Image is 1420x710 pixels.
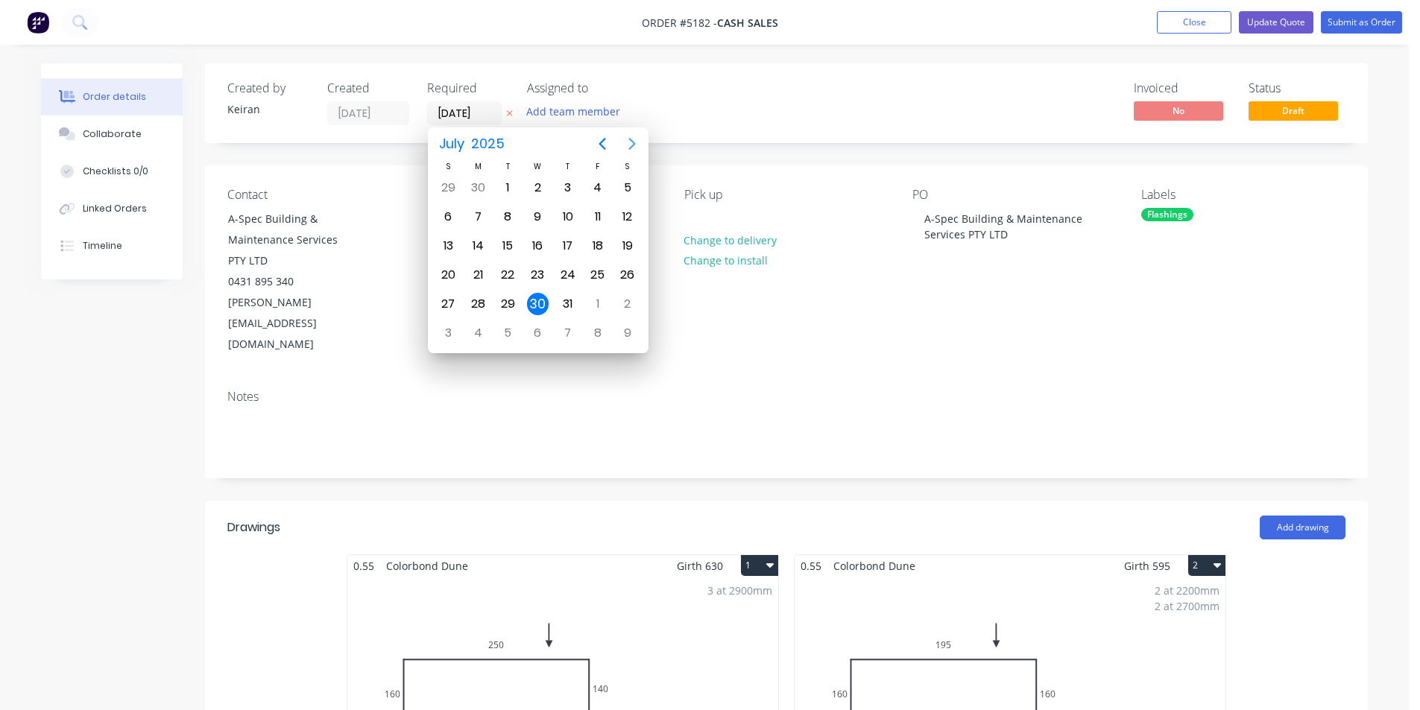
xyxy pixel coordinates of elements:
div: Pick up [684,188,889,202]
div: Saturday, August 9, 2025 [616,322,639,344]
div: Thursday, July 24, 2025 [557,264,579,286]
div: Assigned to [527,81,676,95]
div: Required [427,81,509,95]
button: Submit as Order [1321,11,1402,34]
button: Linked Orders [41,190,183,227]
div: Tuesday, July 1, 2025 [496,177,519,199]
div: A-Spec Building & Maintenance Services PTY LTD [228,209,352,271]
span: 0.55 [347,555,380,577]
span: Girth 595 [1124,555,1170,577]
div: 0431 895 340 [228,271,352,292]
span: No [1134,101,1223,120]
span: Colorbond Dune [380,555,474,577]
button: Timeline [41,227,183,264]
div: Friday, July 18, 2025 [587,235,609,257]
div: 3 at 2900mm [707,583,772,598]
div: Wednesday, July 9, 2025 [526,206,549,228]
div: [PERSON_NAME][EMAIL_ADDRESS][DOMAIN_NAME] [228,292,352,355]
div: Status [1249,81,1345,95]
button: Next page [617,129,647,159]
div: Created by [227,81,309,95]
div: Sunday, July 27, 2025 [437,293,459,315]
div: PO [912,188,1117,202]
div: Linked Orders [83,202,147,215]
div: Saturday, July 26, 2025 [616,264,639,286]
img: Factory [27,11,49,34]
div: 2 at 2700mm [1155,598,1219,614]
div: Flashings [1141,208,1193,221]
div: Contact [227,188,432,202]
div: Notes [227,390,1345,404]
div: M [463,160,493,173]
div: Friday, August 8, 2025 [587,322,609,344]
div: S [433,160,463,173]
div: Thursday, July 10, 2025 [557,206,579,228]
div: Wednesday, July 16, 2025 [526,235,549,257]
div: Sunday, July 6, 2025 [437,206,459,228]
div: Wednesday, July 2, 2025 [526,177,549,199]
div: Thursday, July 31, 2025 [557,293,579,315]
div: Monday, July 21, 2025 [467,264,489,286]
button: Order details [41,78,183,115]
div: Monday, August 4, 2025 [467,322,489,344]
button: Update Quote [1239,11,1313,34]
button: Close [1157,11,1231,34]
button: Checklists 0/0 [41,153,183,190]
span: 2025 [467,130,508,157]
div: Invoiced [1134,81,1231,95]
button: 2 [1188,555,1225,576]
div: T [553,160,583,173]
button: Add team member [527,101,628,121]
div: Checklists 0/0 [83,165,148,178]
div: Saturday, July 12, 2025 [616,206,639,228]
div: Monday, June 30, 2025 [467,177,489,199]
div: A-Spec Building & Maintenance Services PTY LTD [912,208,1099,245]
div: Thursday, August 7, 2025 [557,322,579,344]
button: July2025 [429,130,514,157]
div: Sunday, June 29, 2025 [437,177,459,199]
span: 0.55 [795,555,827,577]
div: Friday, July 4, 2025 [587,177,609,199]
div: F [583,160,613,173]
div: Monday, July 14, 2025 [467,235,489,257]
span: July [435,130,467,157]
div: Order details [83,90,146,104]
div: Timeline [83,239,122,253]
div: Drawings [227,519,280,536]
div: Sunday, July 13, 2025 [437,235,459,257]
div: Monday, July 7, 2025 [467,206,489,228]
div: Friday, August 1, 2025 [587,293,609,315]
div: Wednesday, July 23, 2025 [526,264,549,286]
div: Sunday, July 20, 2025 [437,264,459,286]
div: Sunday, August 3, 2025 [437,322,459,344]
div: Created [327,81,409,95]
div: Wednesday, August 6, 2025 [526,322,549,344]
div: Friday, July 25, 2025 [587,264,609,286]
div: 2 at 2200mm [1155,583,1219,598]
span: Colorbond Dune [827,555,921,577]
div: Wednesday, July 30, 2025 [527,293,549,315]
button: Add team member [519,101,628,121]
button: Previous page [587,129,617,159]
div: Saturday, July 5, 2025 [616,177,639,199]
div: Thursday, July 3, 2025 [557,177,579,199]
div: Saturday, August 2, 2025 [616,293,639,315]
button: Change to delivery [676,229,785,250]
div: Keiran [227,101,309,117]
button: Add drawing [1260,516,1345,539]
div: Tuesday, July 29, 2025 [496,293,519,315]
div: W [523,160,552,173]
div: Friday, July 11, 2025 [587,206,609,228]
div: T [493,160,523,173]
div: Saturday, July 19, 2025 [616,235,639,257]
span: Order #5182 - [642,16,717,30]
span: Cash Sales [717,16,778,30]
div: Monday, July 28, 2025 [467,293,489,315]
div: Tuesday, July 22, 2025 [496,264,519,286]
div: Thursday, July 17, 2025 [557,235,579,257]
span: Girth 630 [677,555,723,577]
div: Tuesday, July 15, 2025 [496,235,519,257]
div: Collaborate [83,127,142,141]
button: 1 [741,555,778,576]
div: S [613,160,643,173]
